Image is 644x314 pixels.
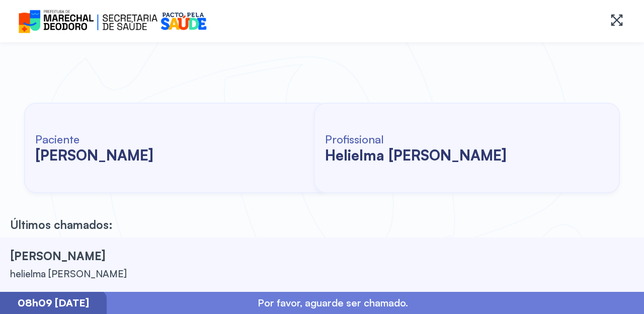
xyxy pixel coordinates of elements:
[10,217,113,231] p: Últimos chamados:
[10,247,141,265] h3: [PERSON_NAME]
[325,146,507,164] h2: helielma [PERSON_NAME]
[16,8,210,34] img: Logotipo do estabelecimento
[35,146,153,164] h2: [PERSON_NAME]
[10,265,141,283] div: helielma [PERSON_NAME]
[325,132,507,146] h6: Profissional
[35,132,153,146] h6: Paciente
